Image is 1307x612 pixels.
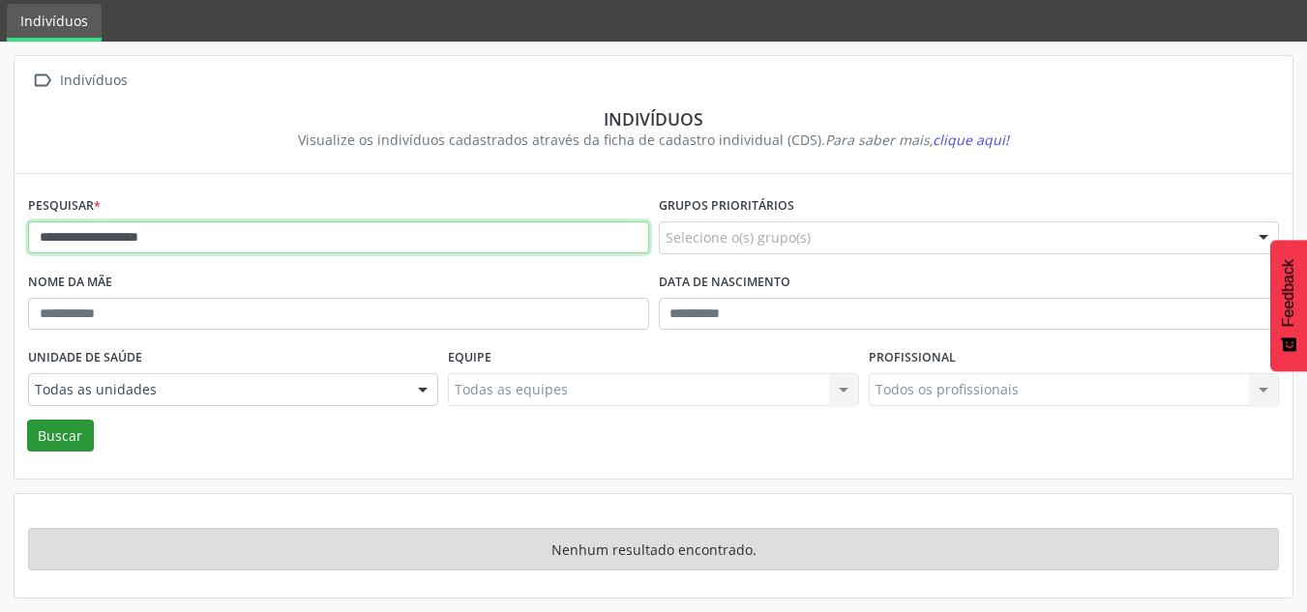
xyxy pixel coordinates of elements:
[28,191,101,221] label: Pesquisar
[28,67,56,95] i: 
[28,343,142,373] label: Unidade de saúde
[448,343,491,373] label: Equipe
[28,268,112,298] label: Nome da mãe
[1270,240,1307,371] button: Feedback - Mostrar pesquisa
[28,67,131,95] a:  Indivíduos
[659,268,790,298] label: Data de nascimento
[7,4,102,42] a: Indivíduos
[42,130,1265,150] div: Visualize os indivíduos cadastrados através da ficha de cadastro individual (CDS).
[869,343,956,373] label: Profissional
[56,67,131,95] div: Indivíduos
[933,131,1009,149] span: clique aqui!
[27,420,94,452] button: Buscar
[35,380,399,399] span: Todas as unidades
[666,227,811,248] span: Selecione o(s) grupo(s)
[1280,259,1297,327] span: Feedback
[659,191,794,221] label: Grupos prioritários
[42,108,1265,130] div: Indivíduos
[825,131,1009,149] i: Para saber mais,
[28,528,1279,570] div: Nenhum resultado encontrado.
